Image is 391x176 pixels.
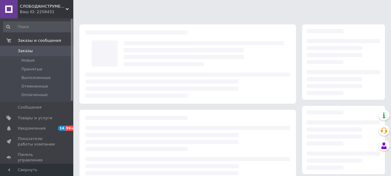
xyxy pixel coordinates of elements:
span: Сообщения [18,105,42,110]
div: Ваш ID: 2258431 [20,9,73,15]
span: Показатели работы компании [18,136,57,147]
span: 99+ [65,126,75,131]
span: СЛОБОДАІНСТРУМЕНТ [20,4,66,9]
span: Оплаченные [21,92,48,98]
span: Товары и услуги [18,115,52,121]
span: Отмененные [21,84,48,89]
span: Принятые [21,66,42,72]
span: Панель управления [18,152,57,163]
span: Выполненные [21,75,51,81]
span: Уведомления [18,126,46,131]
span: Новые [21,58,35,63]
span: 14 [58,126,65,131]
span: Заказы [18,48,33,54]
span: Заказы и сообщения [18,38,61,43]
input: Поиск [3,21,72,32]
